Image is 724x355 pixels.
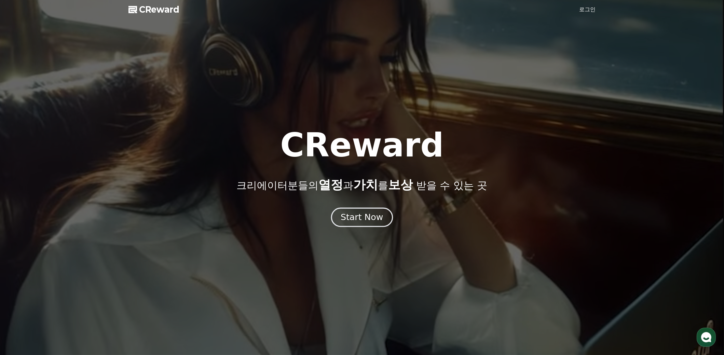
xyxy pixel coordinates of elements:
[353,178,378,192] span: 가치
[341,211,383,223] div: Start Now
[236,178,487,192] p: 크리에이터분들의 과 를 받을 수 있는 곳
[45,217,88,234] a: 대화
[128,4,180,15] a: CReward
[106,227,114,232] span: 설정
[2,217,45,234] a: 홈
[139,4,180,15] span: CReward
[88,217,131,234] a: 설정
[63,227,71,233] span: 대화
[22,227,26,232] span: 홈
[318,178,343,192] span: 열정
[579,5,596,14] a: 로그인
[388,178,413,192] span: 보상
[332,215,392,221] a: Start Now
[331,207,393,227] button: Start Now
[280,129,444,162] h1: CReward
